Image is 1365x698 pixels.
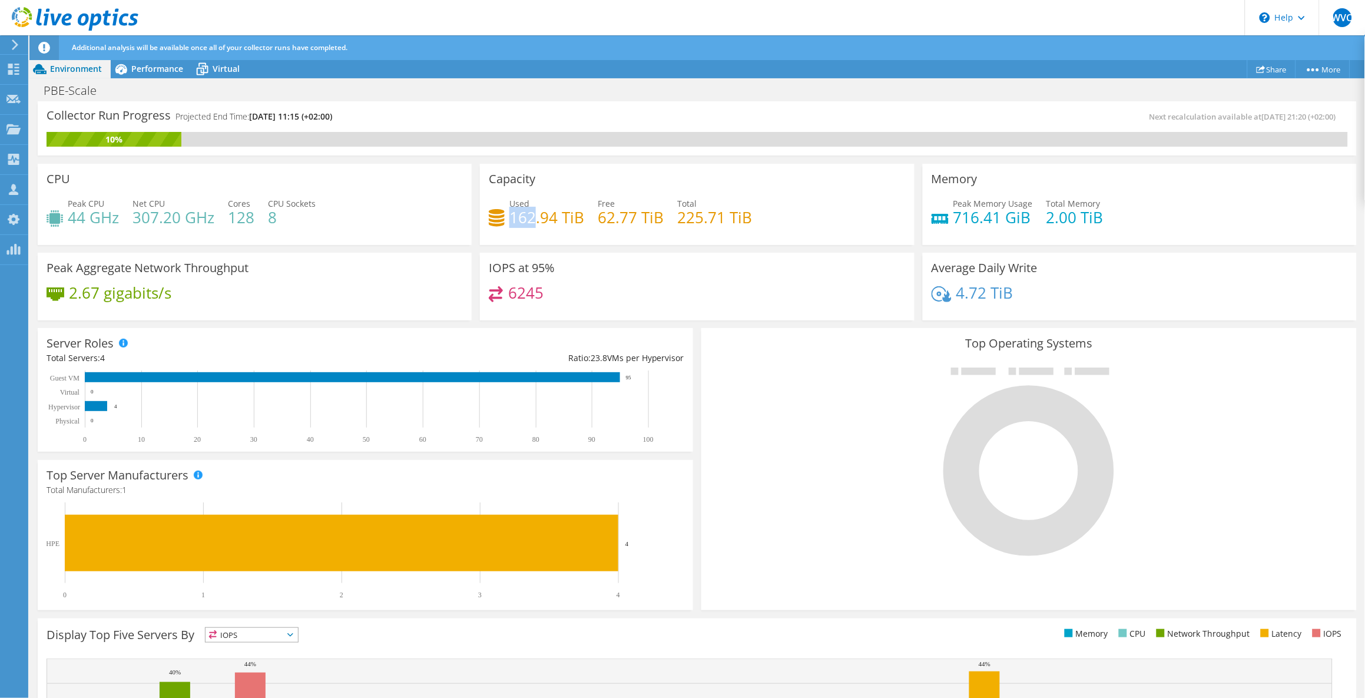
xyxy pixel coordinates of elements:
text: 40% [169,669,181,676]
span: CPU Sockets [268,198,316,209]
text: 100 [643,435,654,444]
text: 4 [114,403,117,409]
span: 23.8 [591,352,607,363]
text: 80 [532,435,539,444]
text: Physical [55,417,79,425]
a: More [1296,60,1350,78]
text: 30 [250,435,257,444]
div: Ratio: VMs per Hypervisor [365,352,684,365]
h3: Average Daily Write [932,262,1038,274]
text: 60 [419,435,426,444]
div: 10% [47,133,181,146]
h4: 716.41 GiB [953,211,1033,224]
span: Total Memory [1046,198,1101,209]
span: Additional analysis will be available once all of your collector runs have completed. [72,42,347,52]
li: Network Throughput [1154,627,1250,640]
span: Peak CPU [68,198,104,209]
text: HPE [46,540,59,548]
text: 95 [626,375,632,381]
h4: 6245 [508,286,544,299]
span: Environment [50,63,102,74]
h4: 128 [228,211,254,224]
text: 0 [83,435,87,444]
text: 40 [307,435,314,444]
span: Virtual [213,63,240,74]
h1: PBE-Scale [38,84,115,97]
text: 50 [363,435,370,444]
h3: Capacity [489,173,535,186]
text: 10 [138,435,145,444]
h4: 4.72 TiB [956,286,1013,299]
span: Free [598,198,615,209]
h3: IOPS at 95% [489,262,555,274]
text: 4 [617,591,620,599]
span: 4 [100,352,105,363]
text: 0 [91,418,94,424]
text: 44% [979,660,990,667]
h4: 2.00 TiB [1046,211,1104,224]
h3: CPU [47,173,70,186]
li: Latency [1258,627,1302,640]
h4: 2.67 gigabits/s [69,286,171,299]
h4: 162.94 TiB [509,211,584,224]
h4: 307.20 GHz [132,211,214,224]
text: Hypervisor [48,403,80,411]
li: IOPS [1310,627,1342,640]
h4: 44 GHz [68,211,119,224]
span: Peak Memory Usage [953,198,1033,209]
text: 90 [588,435,595,444]
text: 2 [340,591,343,599]
text: 1 [201,591,205,599]
span: Net CPU [132,198,165,209]
text: 4 [625,540,629,547]
text: 0 [63,591,67,599]
h3: Top Operating Systems [710,337,1348,350]
text: Guest VM [50,374,79,382]
span: Used [509,198,529,209]
span: Performance [131,63,183,74]
h3: Memory [932,173,978,186]
h3: Server Roles [47,337,114,350]
li: Memory [1062,627,1108,640]
h4: 8 [268,211,316,224]
text: 44% [244,660,256,667]
text: 70 [476,435,483,444]
div: Total Servers: [47,352,365,365]
span: Next recalculation available at [1149,111,1342,122]
li: CPU [1116,627,1146,640]
span: 1 [122,484,127,495]
h4: Total Manufacturers: [47,484,684,497]
text: 3 [478,591,482,599]
span: [DATE] 11:15 (+02:00) [249,111,332,122]
span: IOPS [206,628,298,642]
text: Virtual [60,388,80,396]
h4: 62.77 TiB [598,211,664,224]
h4: Projected End Time: [175,110,332,123]
span: [DATE] 21:20 (+02:00) [1262,111,1336,122]
h4: 225.71 TiB [677,211,752,224]
h3: Peak Aggregate Network Throughput [47,262,249,274]
text: 20 [194,435,201,444]
span: WVC [1333,8,1352,27]
span: Cores [228,198,250,209]
a: Share [1247,60,1296,78]
text: 0 [91,389,94,395]
h3: Top Server Manufacturers [47,469,188,482]
svg: \n [1260,12,1270,23]
span: Total [677,198,697,209]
